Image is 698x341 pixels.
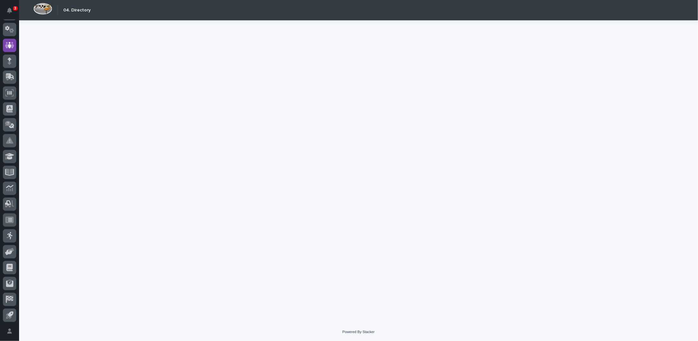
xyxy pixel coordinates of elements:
[33,3,52,15] img: Workspace Logo
[3,4,16,17] button: Notifications
[63,8,91,13] h2: 04. Directory
[342,330,375,334] a: Powered By Stacker
[8,8,16,18] div: Notifications3
[14,6,16,10] p: 3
